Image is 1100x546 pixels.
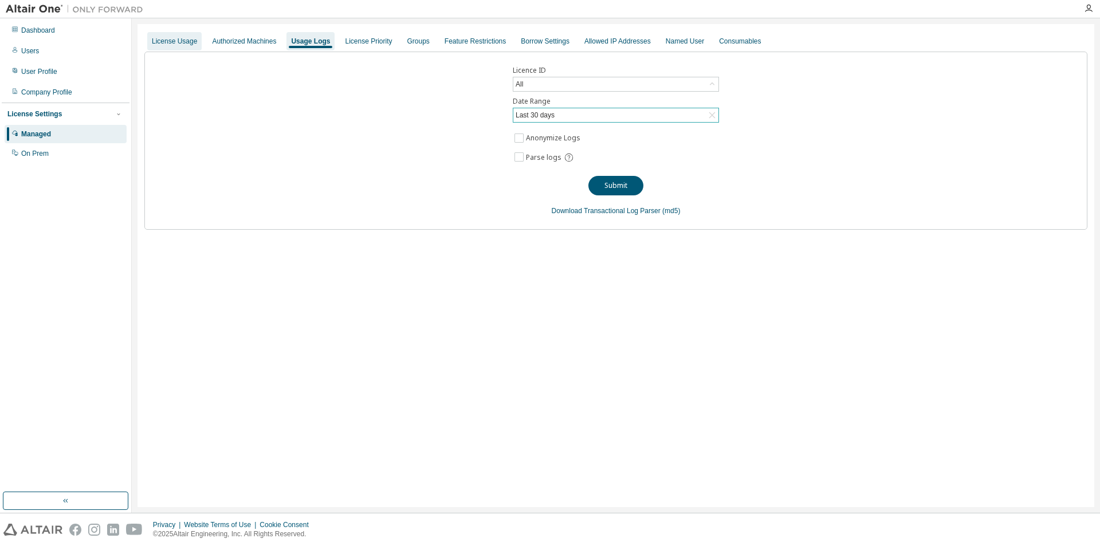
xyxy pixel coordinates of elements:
div: Usage Logs [291,37,330,46]
div: Allowed IP Addresses [584,37,651,46]
div: All [514,78,525,91]
img: linkedin.svg [107,524,119,536]
button: Submit [588,176,643,195]
div: Authorized Machines [212,37,276,46]
div: License Priority [345,37,392,46]
div: Last 30 days [513,108,718,122]
label: Licence ID [513,66,719,75]
label: Anonymize Logs [526,131,583,145]
img: facebook.svg [69,524,81,536]
div: On Prem [21,149,49,158]
img: altair_logo.svg [3,524,62,536]
div: Privacy [153,520,184,529]
div: License Settings [7,109,62,119]
a: (md5) [662,207,680,215]
div: Consumables [719,37,761,46]
label: Date Range [513,97,719,106]
p: © 2025 Altair Engineering, Inc. All Rights Reserved. [153,529,316,539]
div: Users [21,46,39,56]
div: All [513,77,718,91]
div: Last 30 days [514,109,556,121]
div: Borrow Settings [521,37,569,46]
div: License Usage [152,37,197,46]
div: Website Terms of Use [184,520,260,529]
div: Company Profile [21,88,72,97]
div: Named User [666,37,704,46]
a: Download Transactional Log Parser [552,207,661,215]
img: instagram.svg [88,524,100,536]
img: youtube.svg [126,524,143,536]
div: User Profile [21,67,57,76]
div: Dashboard [21,26,55,35]
span: Parse logs [526,153,561,162]
div: Cookie Consent [260,520,315,529]
img: Altair One [6,3,149,15]
div: Feature Restrictions [445,37,506,46]
div: Managed [21,129,51,139]
div: Groups [407,37,430,46]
